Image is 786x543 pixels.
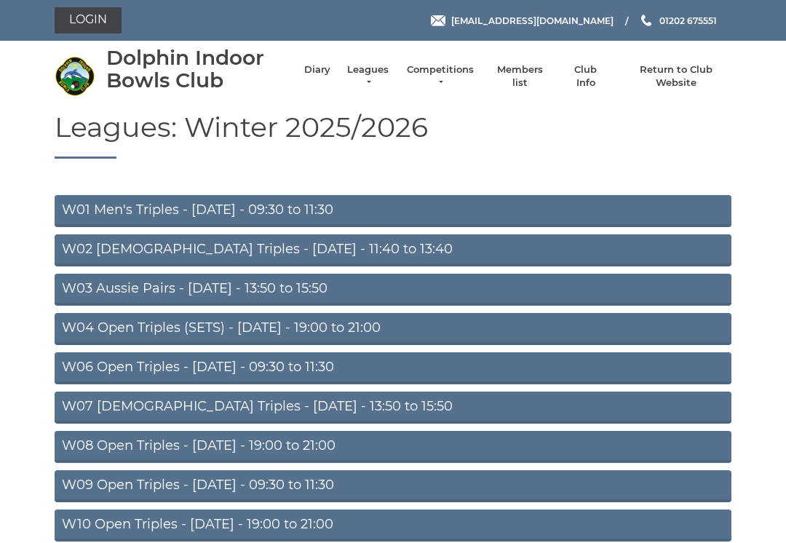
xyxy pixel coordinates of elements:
[55,112,731,159] h1: Leagues: Winter 2025/2026
[106,47,290,92] div: Dolphin Indoor Bowls Club
[405,63,475,90] a: Competitions
[431,15,445,26] img: Email
[489,63,549,90] a: Members list
[639,14,717,28] a: Phone us 01202 675551
[55,313,731,345] a: W04 Open Triples (SETS) - [DATE] - 19:00 to 21:00
[55,352,731,384] a: W06 Open Triples - [DATE] - 09:30 to 11:30
[451,15,614,25] span: [EMAIL_ADDRESS][DOMAIN_NAME]
[55,56,95,96] img: Dolphin Indoor Bowls Club
[565,63,607,90] a: Club Info
[622,63,731,90] a: Return to Club Website
[55,7,122,33] a: Login
[55,234,731,266] a: W02 [DEMOGRAPHIC_DATA] Triples - [DATE] - 11:40 to 13:40
[641,15,651,26] img: Phone us
[55,510,731,542] a: W10 Open Triples - [DATE] - 19:00 to 21:00
[55,392,731,424] a: W07 [DEMOGRAPHIC_DATA] Triples - [DATE] - 13:50 to 15:50
[55,470,731,502] a: W09 Open Triples - [DATE] - 09:30 to 11:30
[55,431,731,463] a: W08 Open Triples - [DATE] - 19:00 to 21:00
[345,63,391,90] a: Leagues
[304,63,330,76] a: Diary
[659,15,717,25] span: 01202 675551
[55,274,731,306] a: W03 Aussie Pairs - [DATE] - 13:50 to 15:50
[55,195,731,227] a: W01 Men's Triples - [DATE] - 09:30 to 11:30
[431,14,614,28] a: Email [EMAIL_ADDRESS][DOMAIN_NAME]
